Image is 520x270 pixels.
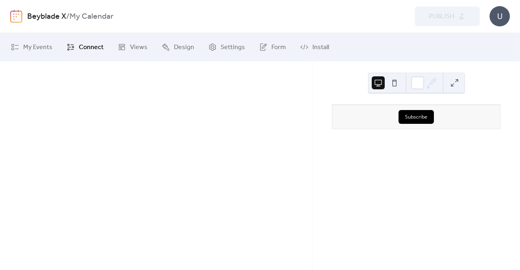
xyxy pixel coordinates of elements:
span: Install [312,43,329,52]
span: Views [130,43,147,52]
span: Design [174,43,194,52]
img: logo [10,10,22,23]
a: Connect [61,36,110,58]
a: My Events [5,36,58,58]
b: / [66,9,69,24]
span: My Events [23,43,52,52]
a: Views [112,36,154,58]
span: Form [271,43,286,52]
a: Install [294,36,335,58]
button: Subscribe [399,110,434,124]
div: U [490,6,510,26]
a: Settings [202,36,251,58]
a: Design [156,36,200,58]
a: Form [253,36,292,58]
a: Beyblade X [27,9,66,24]
span: Settings [221,43,245,52]
span: Connect [79,43,104,52]
b: My Calendar [69,9,113,24]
